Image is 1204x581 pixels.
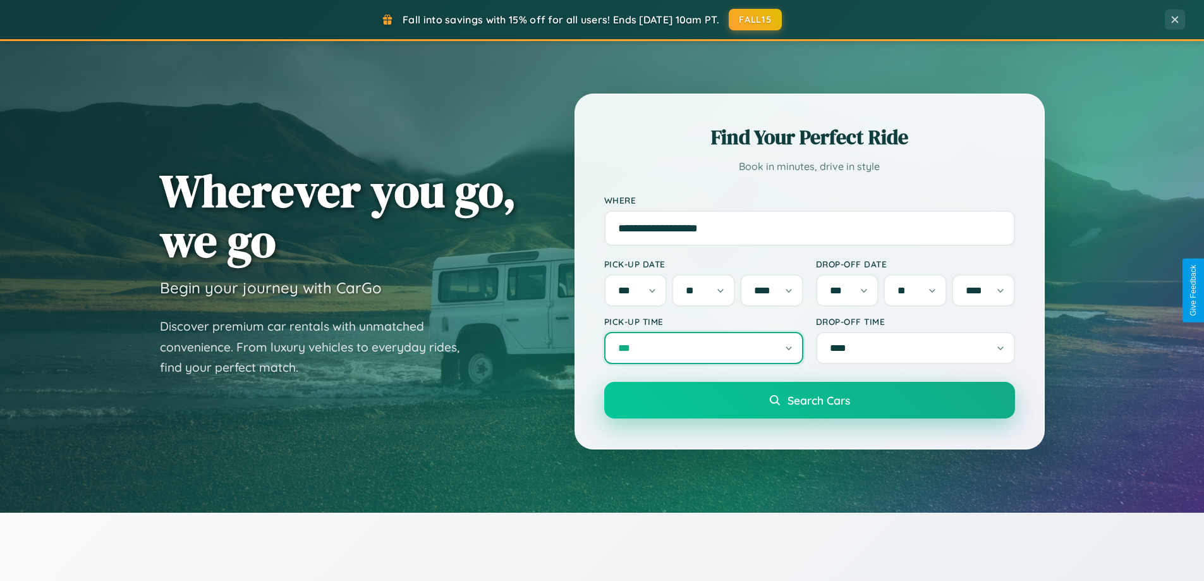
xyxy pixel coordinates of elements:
h3: Begin your journey with CarGo [160,278,382,297]
div: Give Feedback [1189,265,1198,316]
button: Search Cars [604,382,1015,419]
label: Drop-off Time [816,316,1015,327]
label: Pick-up Date [604,259,803,269]
label: Where [604,195,1015,205]
p: Discover premium car rentals with unmatched convenience. From luxury vehicles to everyday rides, ... [160,316,476,378]
span: Search Cars [787,393,850,407]
span: Fall into savings with 15% off for all users! Ends [DATE] 10am PT. [403,13,719,26]
h2: Find Your Perfect Ride [604,123,1015,151]
label: Drop-off Date [816,259,1015,269]
button: FALL15 [729,9,782,30]
h1: Wherever you go, we go [160,166,516,266]
p: Book in minutes, drive in style [604,157,1015,176]
label: Pick-up Time [604,316,803,327]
